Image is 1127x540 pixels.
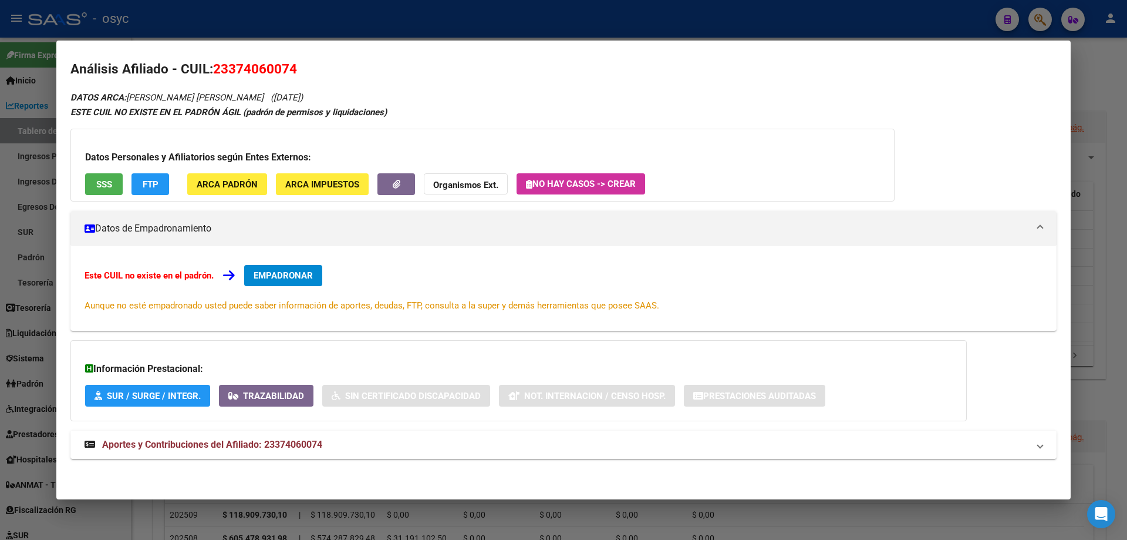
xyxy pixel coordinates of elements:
span: Aportes y Contribuciones del Afiliado: 23374060074 [102,439,322,450]
button: Trazabilidad [219,385,313,407]
mat-expansion-panel-header: Datos de Empadronamiento [70,211,1057,246]
span: [PERSON_NAME] [PERSON_NAME] [70,92,264,103]
strong: Este CUIL no existe en el padrón. [85,270,214,281]
h3: Datos Personales y Afiliatorios según Entes Externos: [85,150,880,165]
mat-expansion-panel-header: Aportes y Contribuciones del Afiliado: 23374060074 [70,431,1057,459]
span: EMPADRONAR [254,270,313,281]
span: ARCA Padrón [197,179,258,190]
span: SSS [96,179,112,190]
div: Datos de Empadronamiento [70,246,1057,331]
strong: ESTE CUIL NO EXISTE EN EL PADRÓN ÁGIL (padrón de permisos y liquidaciones) [70,107,387,118]
button: FTP [131,173,169,195]
button: EMPADRONAR [244,265,322,286]
span: Aunque no esté empadronado usted puede saber información de aportes, deudas, FTP, consulta a la s... [85,300,659,311]
span: Not. Internacion / Censo Hosp. [524,391,666,401]
button: SSS [85,173,123,195]
button: Organismos Ext. [424,173,508,195]
span: Sin Certificado Discapacidad [345,391,481,401]
button: ARCA Padrón [187,173,267,195]
span: 23374060074 [213,61,297,76]
h2: Análisis Afiliado - CUIL: [70,59,1057,79]
span: Prestaciones Auditadas [703,391,816,401]
span: SUR / SURGE / INTEGR. [107,391,201,401]
button: SUR / SURGE / INTEGR. [85,385,210,407]
button: Sin Certificado Discapacidad [322,385,490,407]
span: Trazabilidad [243,391,304,401]
button: Prestaciones Auditadas [684,385,825,407]
h3: Información Prestacional: [85,362,952,376]
strong: Organismos Ext. [433,180,498,190]
span: No hay casos -> Crear [526,179,636,189]
div: Open Intercom Messenger [1087,500,1115,528]
mat-panel-title: Datos de Empadronamiento [85,222,1028,236]
button: No hay casos -> Crear [517,173,645,194]
span: FTP [143,179,158,190]
strong: DATOS ARCA: [70,92,126,103]
span: ARCA Impuestos [285,179,359,190]
span: ([DATE]) [271,92,303,103]
button: ARCA Impuestos [276,173,369,195]
button: Not. Internacion / Censo Hosp. [499,385,675,407]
